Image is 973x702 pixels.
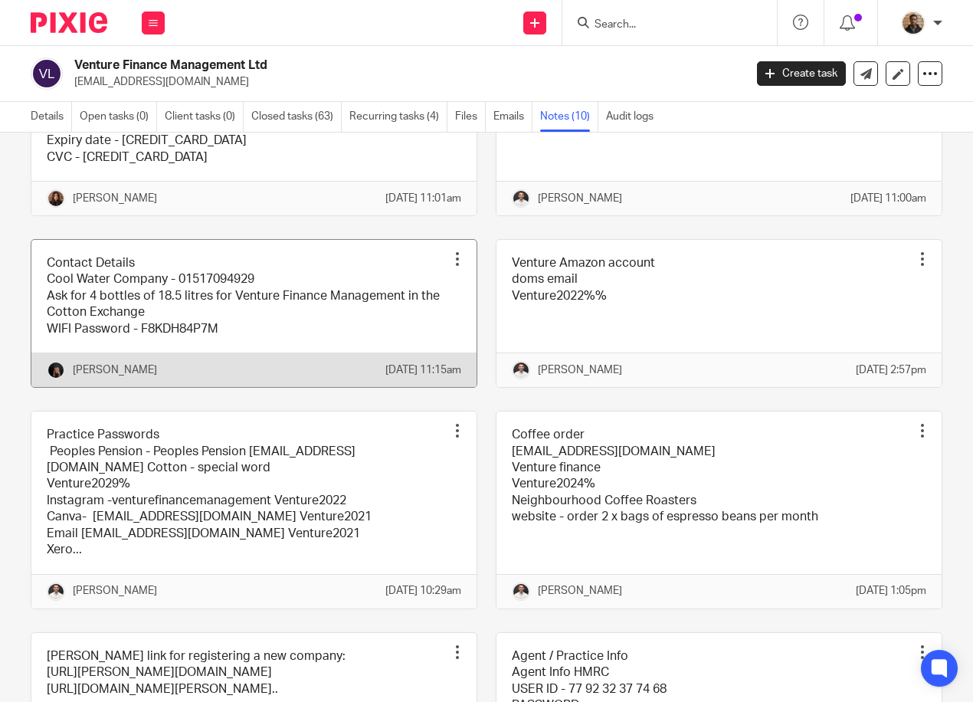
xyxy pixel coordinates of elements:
img: dom%20slack.jpg [47,582,65,601]
p: [PERSON_NAME] [73,583,157,599]
img: WhatsApp%20Image%202025-04-23%20.jpg [901,11,925,35]
p: [DATE] 1:05pm [856,583,926,599]
img: dom%20slack.jpg [512,189,530,208]
a: Emails [493,102,532,132]
a: Create task [757,61,846,86]
p: [DATE] 11:15am [385,362,461,378]
h2: Venture Finance Management Ltd [74,57,602,74]
p: [DATE] 2:57pm [856,362,926,378]
a: Notes (10) [540,102,598,132]
img: Headshot.jpg [47,189,65,208]
a: Details [31,102,72,132]
a: Open tasks (0) [80,102,157,132]
a: Recurring tasks (4) [349,102,447,132]
a: Client tasks (0) [165,102,244,132]
p: [DATE] 10:29am [385,583,461,599]
a: Audit logs [606,102,661,132]
p: [PERSON_NAME] [538,191,622,206]
img: svg%3E [31,57,63,90]
p: [PERSON_NAME] [73,362,157,378]
img: 455A9867.jpg [47,361,65,379]
p: [DATE] 11:01am [385,191,461,206]
p: [EMAIL_ADDRESS][DOMAIN_NAME] [74,74,734,90]
a: Files [455,102,486,132]
img: dom%20slack.jpg [512,582,530,601]
input: Search [593,18,731,32]
a: Closed tasks (63) [251,102,342,132]
img: dom%20slack.jpg [512,361,530,379]
img: Pixie [31,12,107,33]
p: [PERSON_NAME] [538,583,622,599]
p: [PERSON_NAME] [73,191,157,206]
p: [DATE] 11:00am [850,191,926,206]
p: [PERSON_NAME] [538,362,622,378]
